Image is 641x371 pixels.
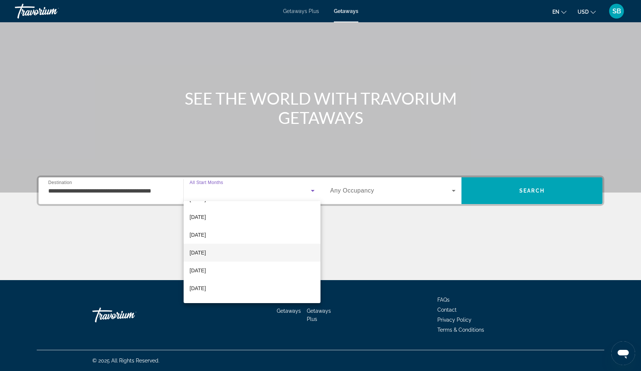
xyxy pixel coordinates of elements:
[190,213,206,221] span: [DATE]
[190,266,206,275] span: [DATE]
[190,284,206,293] span: [DATE]
[611,341,635,365] iframe: Button to launch messaging window
[190,302,206,311] span: [DATE]
[190,248,206,257] span: [DATE]
[190,230,206,239] span: [DATE]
